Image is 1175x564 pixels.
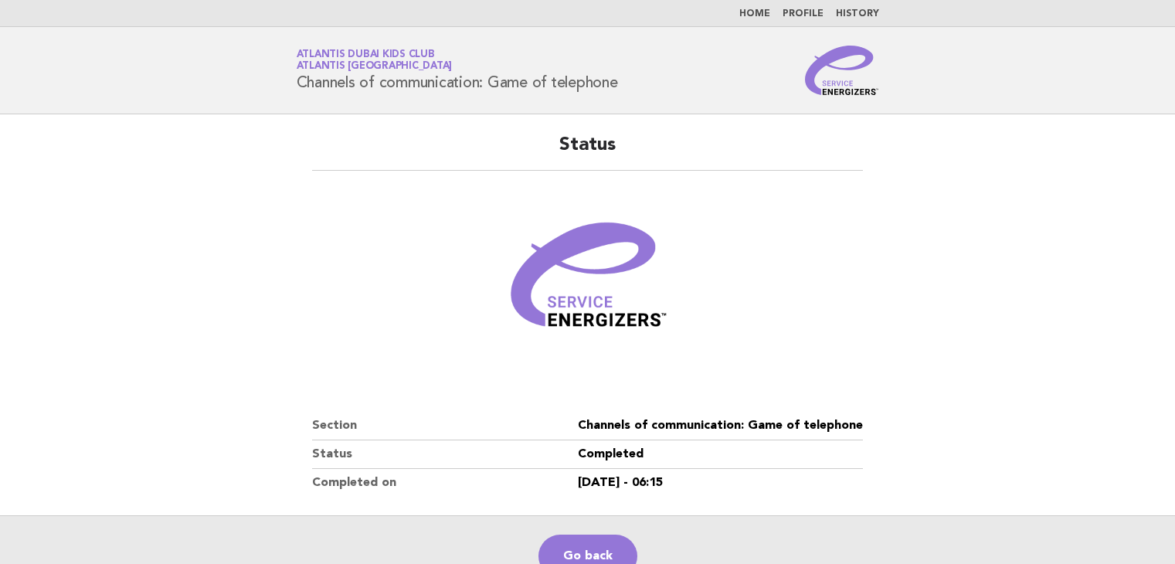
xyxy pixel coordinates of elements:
a: Home [739,9,770,19]
span: Atlantis [GEOGRAPHIC_DATA] [297,62,453,72]
img: Verified [495,189,681,375]
img: Service Energizers [805,46,879,95]
a: Atlantis Dubai Kids ClubAtlantis [GEOGRAPHIC_DATA] [297,49,453,71]
h2: Status [312,133,863,171]
dd: [DATE] - 06:15 [578,469,863,497]
dt: Completed on [312,469,578,497]
h1: Channels of communication: Game of telephone [297,50,618,90]
a: History [836,9,879,19]
dt: Status [312,440,578,469]
a: Profile [783,9,824,19]
dt: Section [312,412,578,440]
dd: Channels of communication: Game of telephone [578,412,863,440]
dd: Completed [578,440,863,469]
